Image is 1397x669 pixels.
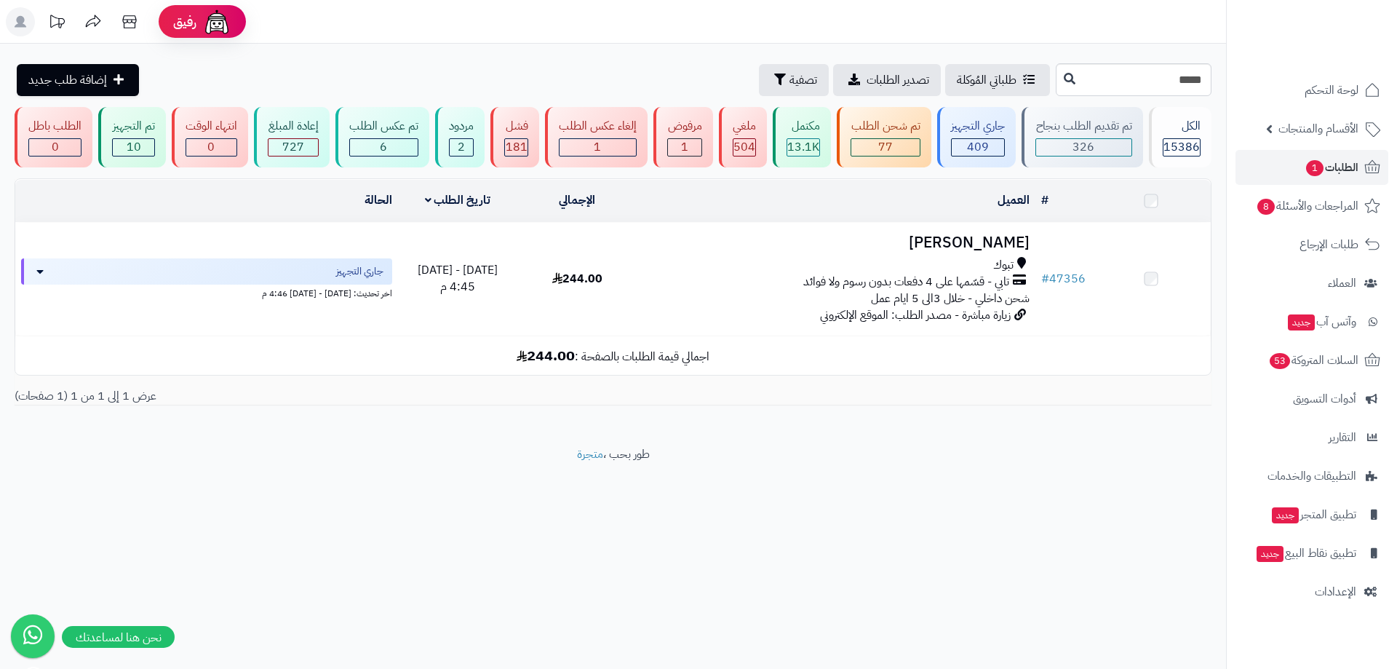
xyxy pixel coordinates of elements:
span: 10 [127,138,141,156]
a: تم شحن الطلب 77 [834,107,934,167]
a: جاري التجهيز 409 [934,107,1019,167]
span: 244.00 [552,270,602,288]
span: 53 [1270,353,1290,369]
div: 6 [350,139,418,156]
a: تصدير الطلبات [833,64,941,96]
div: 326 [1036,139,1131,156]
span: المراجعات والأسئلة [1256,196,1358,216]
div: الطلب باطل [28,118,81,135]
div: 1 [560,139,636,156]
div: 181 [505,139,527,156]
button: تصفية [759,64,829,96]
div: 77 [851,139,919,156]
span: جديد [1257,546,1283,562]
img: ai-face.png [202,7,231,36]
a: إضافة طلب جديد [17,64,139,96]
a: تطبيق نقاط البيعجديد [1235,536,1388,571]
div: تم تقديم الطلب بنجاح [1035,118,1131,135]
span: طلبات الإرجاع [1300,234,1358,255]
span: 1 [1306,160,1324,176]
span: السلات المتروكة [1268,350,1358,371]
div: 727 [268,139,317,156]
span: الأقسام والمنتجات [1278,119,1358,139]
a: التقارير [1235,420,1388,455]
a: إلغاء عكس الطلب 1 [542,107,650,167]
span: # [1041,270,1049,288]
a: تطبيق المتجرجديد [1235,497,1388,532]
span: تصدير الطلبات [867,71,929,89]
span: الإعدادات [1315,582,1356,602]
span: تابي - قسّمها على 4 دفعات بدون رسوم ولا فوائد [803,274,1009,290]
a: مرفوض 1 [650,107,715,167]
span: جاري التجهيز [336,264,383,279]
span: 181 [506,138,528,156]
span: 0 [52,138,59,156]
a: السلات المتروكة53 [1235,343,1388,378]
a: الإعدادات [1235,574,1388,609]
a: المراجعات والأسئلة8 [1235,189,1388,223]
a: تم تقديم الطلب بنجاح 326 [1019,107,1145,167]
span: 15386 [1163,138,1200,156]
div: ملغي [733,118,756,135]
span: زيارة مباشرة - مصدر الطلب: الموقع الإلكتروني [820,306,1011,324]
span: 504 [733,138,755,156]
span: لوحة التحكم [1305,80,1358,100]
div: تم شحن الطلب [851,118,920,135]
h3: [PERSON_NAME] [643,234,1030,251]
span: 326 [1072,138,1094,156]
div: اخر تحديث: [DATE] - [DATE] 4:46 م [21,285,392,300]
span: إضافة طلب جديد [28,71,107,89]
div: انتهاء الوقت [186,118,237,135]
div: إلغاء عكس الطلب [559,118,637,135]
a: مردود 2 [432,107,487,167]
span: 8 [1257,199,1275,215]
a: الطلبات1 [1235,150,1388,185]
span: 2 [458,138,465,156]
span: 77 [878,138,893,156]
div: 2 [450,139,473,156]
div: تم التجهيز [112,118,154,135]
span: أدوات التسويق [1293,389,1356,409]
a: الإجمالي [559,191,595,209]
div: جاري التجهيز [951,118,1005,135]
div: 0 [29,139,81,156]
a: العملاء [1235,266,1388,301]
div: 13142 [787,139,819,156]
div: إعادة المبلغ [268,118,318,135]
span: تبوك [993,257,1014,274]
div: 0 [186,139,236,156]
span: 0 [207,138,215,156]
a: متجرة [577,446,603,463]
div: فشل [504,118,528,135]
a: # [1041,191,1048,209]
span: الطلبات [1305,157,1358,178]
a: #47356 [1041,270,1086,288]
span: 1 [681,138,688,156]
span: 1 [594,138,601,156]
a: لوحة التحكم [1235,73,1388,108]
a: مكتمل 13.1K [770,107,834,167]
span: 727 [282,138,304,156]
div: 1 [668,139,701,156]
a: تاريخ الطلب [425,191,491,209]
a: إعادة المبلغ 727 [251,107,332,167]
span: التطبيقات والخدمات [1267,466,1356,486]
a: طلباتي المُوكلة [945,64,1050,96]
a: ملغي 504 [716,107,770,167]
a: الحالة [365,191,392,209]
div: تم عكس الطلب [349,118,418,135]
span: 13.1K [787,138,819,156]
div: مكتمل [787,118,820,135]
a: انتهاء الوقت 0 [169,107,251,167]
a: طلبات الإرجاع [1235,227,1388,262]
span: 6 [380,138,387,156]
img: logo-2.png [1298,41,1383,71]
span: جديد [1288,314,1315,330]
span: وآتس آب [1286,312,1356,332]
span: جديد [1272,507,1299,523]
div: 504 [733,139,755,156]
a: الطلب باطل 0 [12,107,95,167]
div: 409 [952,139,1004,156]
a: وآتس آبجديد [1235,304,1388,339]
a: فشل 181 [487,107,541,167]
